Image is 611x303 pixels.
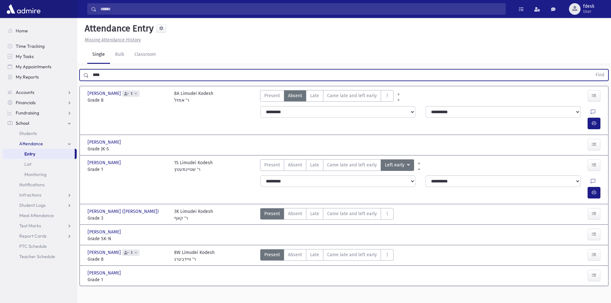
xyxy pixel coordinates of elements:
span: Test Marks [19,223,41,229]
span: 1 [130,92,134,96]
span: School [16,120,29,126]
span: Entry [24,151,35,157]
a: Bulk [110,46,129,64]
span: Attendance [19,141,43,147]
span: [PERSON_NAME] [88,90,122,97]
span: Student Logs [19,202,46,208]
span: Came late and left early [327,92,377,99]
a: Entry [3,149,75,159]
span: Late [310,92,319,99]
a: Financials [3,97,77,108]
h5: Attendance Entry [82,23,154,34]
div: 8W Limudei Kodesh ר' וויידבערג [174,249,215,263]
div: AttTypes [260,208,394,222]
span: [PERSON_NAME] [88,159,122,166]
span: User [583,9,594,14]
a: Single [87,46,110,64]
div: AttTypes [260,249,394,263]
span: Came late and left early [327,251,377,258]
span: 1 [130,251,134,255]
span: Late [310,162,319,168]
span: fdesk [583,4,594,9]
span: Grade 8 [88,97,168,104]
span: Came late and left early [327,162,377,168]
span: Teacher Schedule [19,254,55,259]
span: Report Cards [19,233,47,239]
div: 3K Limudei Kodesh ר' קאף [174,208,213,222]
a: School [3,118,77,128]
a: Student Logs [3,200,77,210]
button: Find [592,70,608,80]
div: AttTypes [260,90,394,104]
span: Notifications [19,182,45,188]
a: Time Tracking [3,41,77,51]
span: My Appointments [16,64,51,70]
span: Absent [288,162,302,168]
span: My Tasks [16,54,34,59]
span: Financials [16,100,36,105]
span: [PERSON_NAME] [88,139,122,146]
div: 1S Limudei Kodesh ר' שטיינמעטץ [174,159,213,173]
a: Notifications [3,180,77,190]
span: Home [16,28,28,34]
button: Left early [381,159,414,171]
a: Missing Attendance History [82,37,141,43]
div: AttTypes [260,159,414,173]
span: My Reports [16,74,39,80]
span: Infractions [19,192,41,198]
span: Accounts [16,89,34,95]
a: Classroom [129,46,161,64]
a: My Reports [3,72,77,82]
span: [PERSON_NAME] [88,249,122,256]
span: [PERSON_NAME] [88,270,122,276]
a: PTC Schedule [3,241,77,251]
a: Accounts [3,87,77,97]
span: Grade 3 [88,215,168,222]
span: Present [264,92,280,99]
span: Monitoring [24,172,47,177]
span: Grade SK-N [88,235,168,242]
a: Monitoring [3,169,77,180]
a: Teacher Schedule [3,251,77,262]
a: Home [3,26,77,36]
span: Fundraising [16,110,39,116]
span: Grade 1 [88,276,168,283]
span: Present [264,210,280,217]
u: Missing Attendance History [85,37,141,43]
span: Students [19,130,37,136]
a: Report Cards [3,231,77,241]
span: Meal Attendance [19,213,54,218]
span: PTC Schedule [19,243,47,249]
a: List [3,159,77,169]
a: My Tasks [3,51,77,62]
a: My Appointments [3,62,77,72]
span: Grade JK-S [88,146,168,152]
a: Test Marks [3,221,77,231]
span: Present [264,251,280,258]
span: Left early [385,162,406,169]
a: Attendance [3,139,77,149]
a: Fundraising [3,108,77,118]
a: Students [3,128,77,139]
span: Absent [288,210,302,217]
span: Absent [288,251,302,258]
span: Grade 8 [88,256,168,263]
span: Present [264,162,280,168]
a: Meal Attendance [3,210,77,221]
span: [PERSON_NAME] ([PERSON_NAME]) [88,208,160,215]
span: Absent [288,92,302,99]
span: [PERSON_NAME] [88,229,122,235]
img: AdmirePro [5,3,42,15]
a: Infractions [3,190,77,200]
input: Search [97,3,505,15]
span: Late [310,251,319,258]
span: Late [310,210,319,217]
div: 8A Limudei Kodesh ר' אמזל [174,90,213,104]
span: Came late and left early [327,210,377,217]
span: List [24,161,31,167]
span: Grade 1 [88,166,168,173]
span: Time Tracking [16,43,45,49]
